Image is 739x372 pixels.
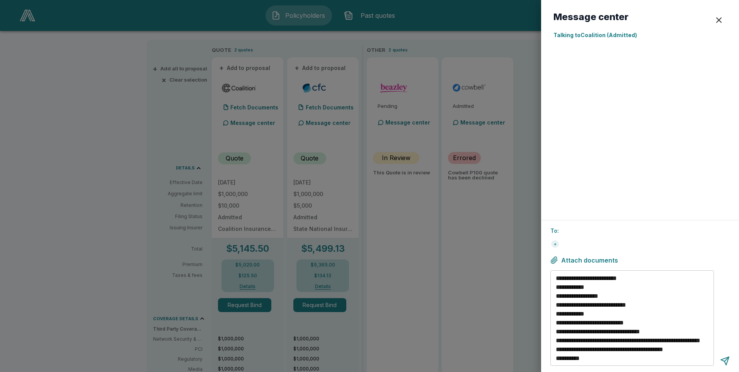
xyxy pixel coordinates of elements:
[553,12,628,22] h6: Message center
[553,31,727,39] p: Talking to Coalition (Admitted)
[550,227,730,235] p: To:
[551,240,559,248] div: +
[561,256,618,264] span: Attach documents
[550,239,560,249] div: +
